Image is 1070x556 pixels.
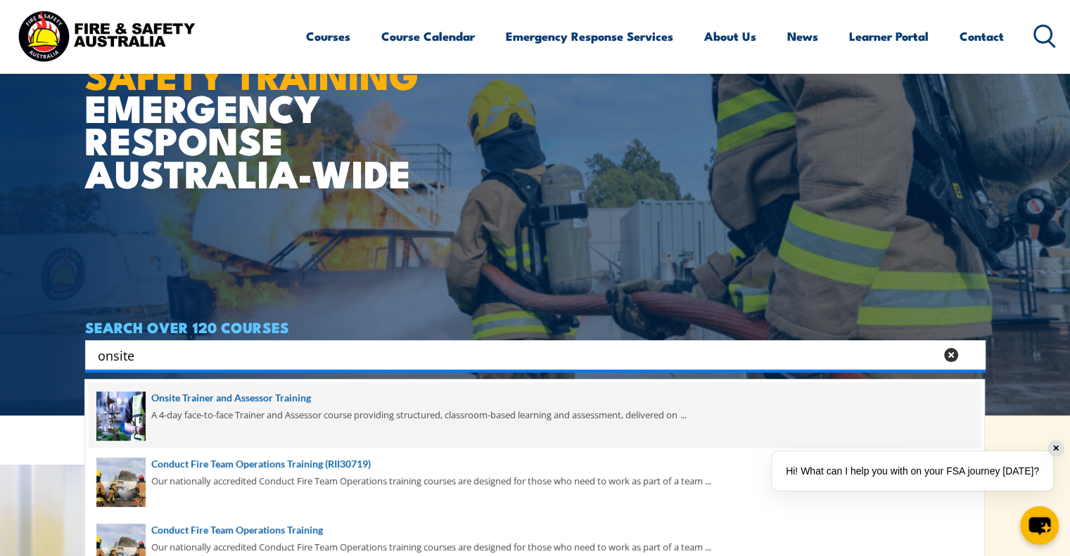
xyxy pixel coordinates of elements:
a: About Us [704,18,756,55]
form: Search form [101,345,938,365]
a: Emergency Response Services [506,18,673,55]
a: Learner Portal [849,18,929,55]
a: Conduct Fire Team Operations Training [96,522,973,538]
div: ✕ [1048,441,1064,456]
input: Search input [98,344,935,366]
a: Courses [306,18,350,55]
a: News [787,18,818,55]
h4: SEARCH OVER 120 COURSES [85,319,986,335]
a: Onsite Trainer and Assessor Training [96,390,973,406]
a: Contact [960,18,1004,55]
div: Hi! What can I help you with on your FSA journey [DATE]? [772,451,1053,491]
a: Conduct Fire Team Operations Training (RII30719) [96,456,973,472]
button: Search magnifier button [961,345,981,365]
a: Course Calendar [381,18,475,55]
button: chat-button [1020,506,1059,545]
